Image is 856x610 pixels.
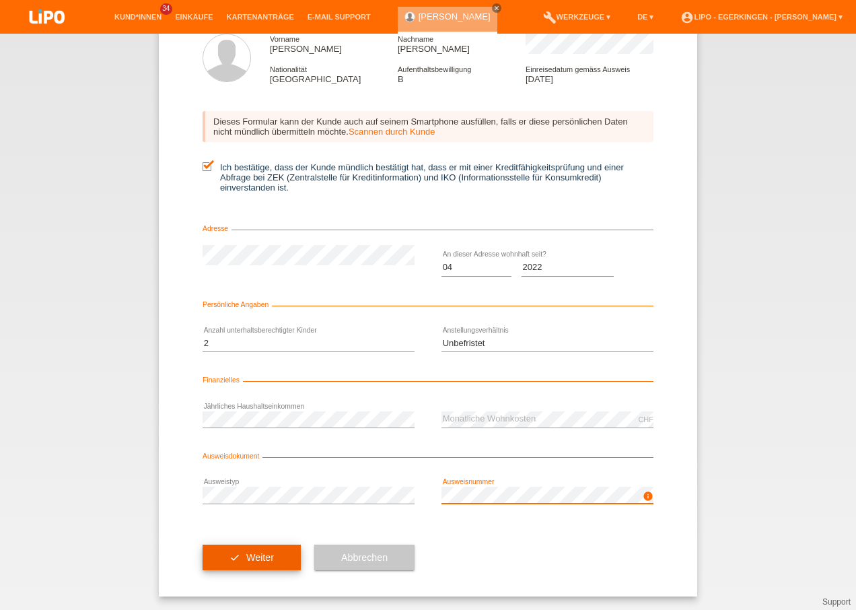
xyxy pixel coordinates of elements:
label: Ich bestätige, dass der Kunde mündlich bestätigt hat, dass er mit einer Kreditfähigkeitsprüfung u... [203,162,653,193]
div: [DATE] [526,64,653,84]
i: build [543,11,557,24]
i: account_circle [680,11,694,24]
span: Persönliche Angaben [203,301,272,308]
a: Einkäufe [168,13,219,21]
div: [GEOGRAPHIC_DATA] [270,64,398,84]
i: close [493,5,500,11]
a: E-Mail Support [301,13,378,21]
span: Weiter [246,552,274,563]
i: info [643,491,653,502]
a: close [492,3,501,13]
i: check [229,552,240,563]
a: buildWerkzeuge ▾ [536,13,618,21]
div: [PERSON_NAME] [270,34,398,54]
span: Nationalität [270,65,307,73]
a: [PERSON_NAME] [419,11,491,22]
span: Einreisedatum gemäss Ausweis [526,65,630,73]
span: Finanzielles [203,376,243,384]
span: Abbrechen [341,552,388,563]
div: Dieses Formular kann der Kunde auch auf seinem Smartphone ausfüllen, falls er diese persönlichen ... [203,111,653,142]
a: Scannen durch Kunde [349,127,435,137]
button: check Weiter [203,545,301,570]
span: Vorname [270,35,299,43]
div: B [398,64,526,84]
span: Adresse [203,225,231,232]
a: info [643,495,653,503]
a: Kund*innen [108,13,168,21]
a: Kartenanträge [220,13,301,21]
button: Abbrechen [314,545,415,570]
span: Ausweisdokument [203,452,262,460]
a: account_circleLIPO - Egerkingen - [PERSON_NAME] ▾ [674,13,849,21]
span: Nachname [398,35,433,43]
span: 34 [160,3,172,15]
a: DE ▾ [631,13,660,21]
a: Support [822,597,851,607]
div: [PERSON_NAME] [398,34,526,54]
div: CHF [638,415,653,423]
a: LIPO pay [13,28,81,38]
span: Aufenthaltsbewilligung [398,65,471,73]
